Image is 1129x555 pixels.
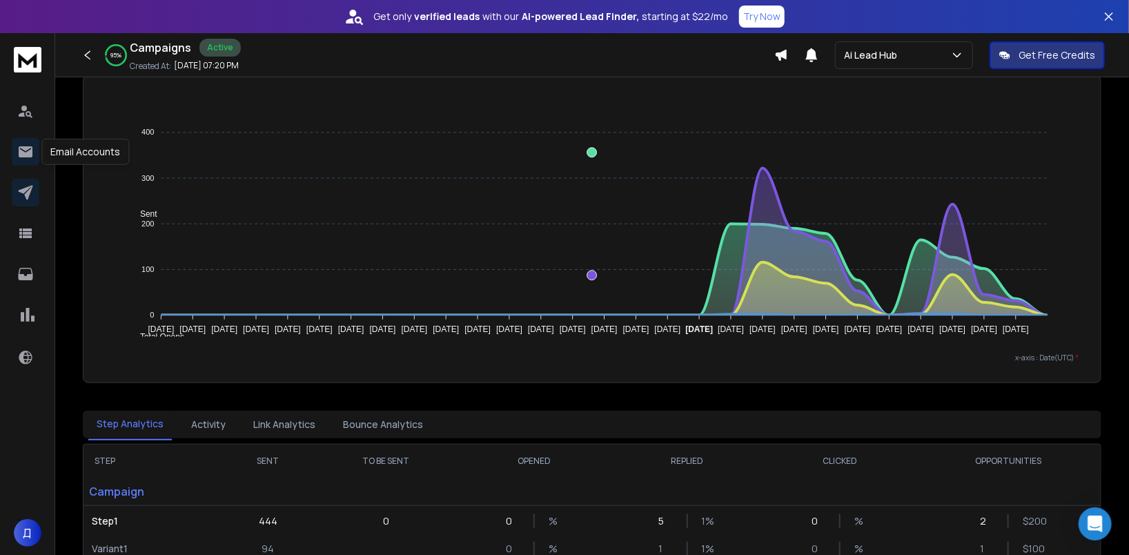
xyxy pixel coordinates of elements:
p: 0 [383,514,389,528]
tspan: [DATE] [876,324,903,334]
h1: Campaigns [130,39,191,56]
tspan: [DATE] [211,324,237,334]
p: Get only with our starting at $22/mo [373,10,728,23]
tspan: [DATE] [749,324,776,334]
p: 5 [659,514,673,528]
th: REPLIED [611,445,763,478]
p: 0 [812,514,825,528]
tspan: [DATE] [338,324,364,334]
tspan: 200 [141,220,154,228]
tspan: [DATE] [813,324,839,334]
tspan: [DATE] [496,324,522,334]
tspan: [DATE] [908,324,934,334]
button: Step Analytics [88,409,172,440]
tspan: 100 [141,265,154,273]
th: OPPORTUNITIES [916,445,1101,478]
button: Bounce Analytics [335,409,431,440]
p: Created At: [130,61,171,72]
tspan: 400 [141,128,154,137]
div: Active [199,39,241,57]
img: logo [14,47,41,72]
span: Sent [130,209,157,219]
strong: AI-powered Lead Finder, [522,10,639,23]
p: 2 [980,514,994,528]
p: x-axis : Date(UTC) [106,353,1079,363]
th: STEP [84,445,222,478]
th: SENT [222,445,314,478]
p: % [549,514,562,528]
div: Email Accounts [41,139,129,165]
th: TO BE SENT [314,445,458,478]
th: OPENED [458,445,611,478]
strong: verified leads [414,10,480,23]
button: Activity [183,409,234,440]
tspan: [DATE] [655,324,681,334]
tspan: [DATE] [464,324,491,334]
p: 444 [259,514,277,528]
tspan: 0 [150,311,154,320]
button: Д [14,519,41,547]
p: 1 % [702,514,716,528]
p: % [854,514,868,528]
p: 0 [506,514,520,528]
p: $ 200 [1023,514,1037,528]
p: 95 % [110,51,121,59]
tspan: [DATE] [370,324,396,334]
th: CLICKED [763,445,916,478]
tspan: [DATE] [148,324,174,334]
div: Open Intercom Messenger [1079,507,1112,541]
tspan: [DATE] [560,324,586,334]
tspan: [DATE] [275,324,301,334]
tspan: [DATE] [972,324,998,334]
tspan: [DATE] [1003,324,1029,334]
tspan: [DATE] [781,324,807,334]
tspan: [DATE] [401,324,427,334]
button: Link Analytics [245,409,324,440]
tspan: [DATE] [845,324,871,334]
p: Ai Lead Hub [844,48,903,62]
tspan: [DATE] [433,324,459,334]
tspan: [DATE] [528,324,554,334]
p: Try Now [743,10,781,23]
p: Campaign [84,478,222,505]
span: Total Opens [130,332,184,342]
tspan: [DATE] [623,324,649,334]
p: Step 1 [92,514,213,528]
tspan: [DATE] [940,324,966,334]
tspan: [DATE] [179,324,206,334]
button: Get Free Credits [990,41,1105,69]
tspan: [DATE] [718,324,744,334]
tspan: [DATE] [686,324,714,334]
tspan: [DATE] [591,324,618,334]
tspan: 300 [141,174,154,182]
tspan: [DATE] [243,324,269,334]
button: Try Now [739,6,785,28]
p: Get Free Credits [1019,48,1095,62]
tspan: [DATE] [306,324,333,334]
p: [DATE] 07:20 PM [174,60,239,71]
